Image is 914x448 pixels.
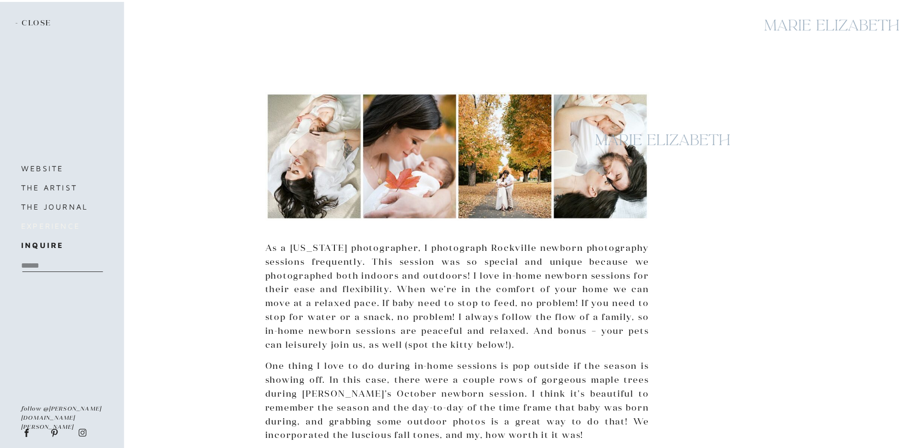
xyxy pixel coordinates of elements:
[265,92,649,221] img: Collage Of Four Images From A Fall Rockville Newborn Photography Session.
[21,241,63,249] b: inquire
[21,200,102,213] a: the journal
[21,219,113,233] a: experience
[15,18,55,29] h2: - close
[21,404,103,422] p: follow @[PERSON_NAME][DOMAIN_NAME][PERSON_NAME]
[21,181,102,194] a: the artist
[265,241,649,352] p: As a [US_STATE] photographer, I photograph Rockville newborn photography sessions frequently. Thi...
[21,238,102,252] a: inquire
[21,162,102,175] a: website
[265,359,649,442] p: One thing I love to do during in-home sessions is pop outside if the season is showing off. In th...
